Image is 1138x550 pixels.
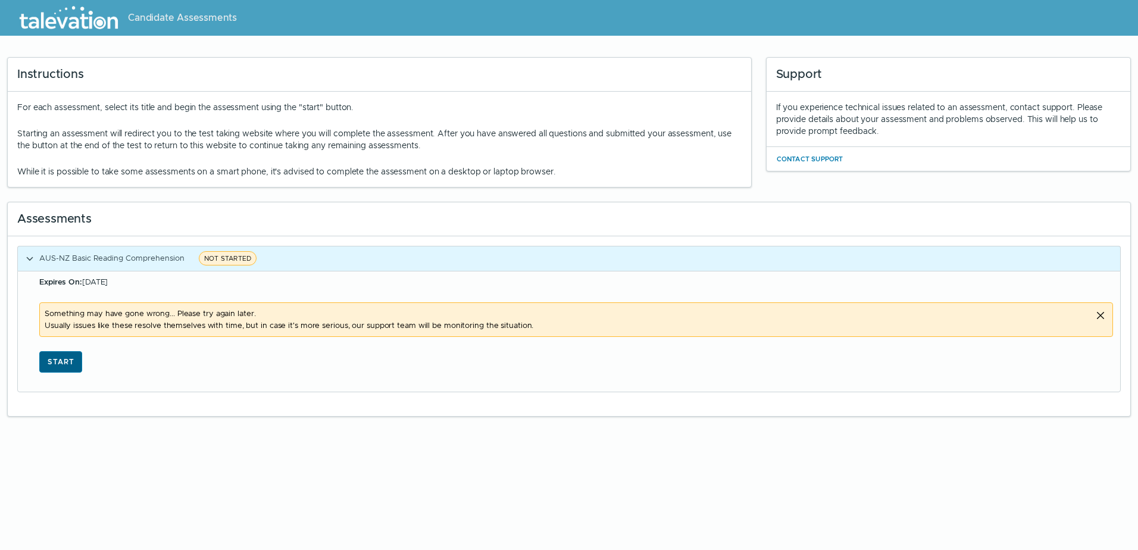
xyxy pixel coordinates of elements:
p: While it is possible to take some assessments on a smart phone, it's advised to complete the asse... [17,165,742,177]
div: For each assessment, select its title and begin the assessment using the "start" button. [17,101,742,177]
button: Close alert [1093,308,1108,322]
div: Support [767,58,1130,92]
span: [DATE] [39,277,108,287]
button: Start [39,351,82,373]
button: Contact Support [776,152,844,166]
p: Starting an assessment will redirect you to the test taking website where you will complete the a... [17,127,742,151]
b: Expires On: [39,277,82,287]
img: Talevation_Logo_Transparent_white.png [14,3,123,33]
span: Candidate Assessments [128,11,237,25]
span: NOT STARTED [199,251,257,265]
div: AUS-NZ Basic Reading ComprehensionNOT STARTED [17,271,1121,392]
span: Something may have gone wrong... Please try again later. Usually issues like these resolve themse... [45,308,1086,332]
div: Assessments [8,202,1130,236]
span: Help [61,10,79,19]
button: AUS-NZ Basic Reading ComprehensionNOT STARTED [18,246,1120,271]
div: Instructions [8,58,751,92]
div: If you experience technical issues related to an assessment, contact support. Please provide deta... [776,101,1121,137]
span: AUS-NZ Basic Reading Comprehension [39,253,185,263]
